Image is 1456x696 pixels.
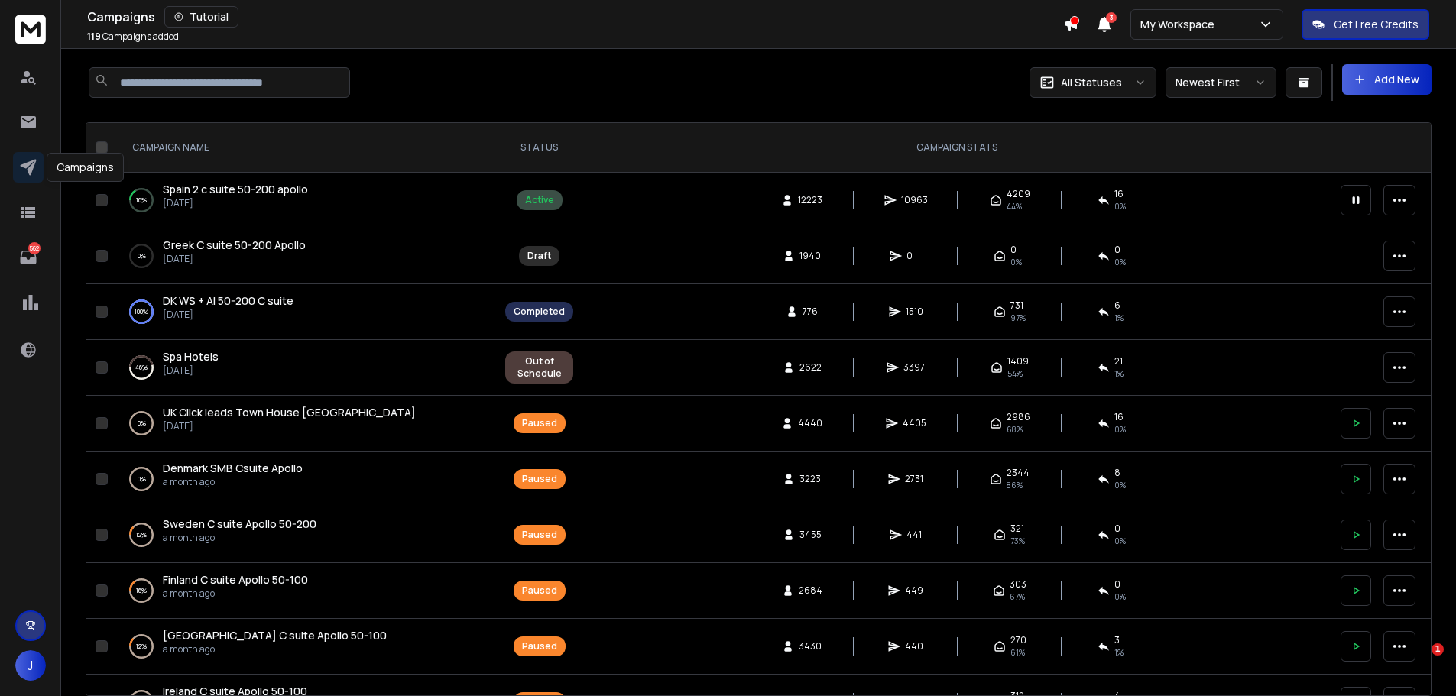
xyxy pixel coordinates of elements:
[1114,578,1120,591] span: 0
[1010,578,1026,591] span: 303
[163,349,219,364] a: Spa Hotels
[138,416,146,431] p: 0 %
[114,228,496,284] td: 0%Greek C suite 50-200 Apollo[DATE]
[522,640,557,652] div: Paused
[138,248,146,264] p: 0 %
[905,584,923,597] span: 449
[87,30,101,43] span: 119
[164,6,238,28] button: Tutorial
[114,173,496,228] td: 16%Spain 2 c suite 50-200 apollo[DATE]
[136,193,147,208] p: 16 %
[13,242,44,273] a: 562
[514,306,565,318] div: Completed
[114,123,496,173] th: CAMPAIGN NAME
[163,197,308,209] p: [DATE]
[1114,188,1124,200] span: 16
[163,461,303,475] span: Denmark SMB Csuite Apollo
[114,452,496,507] td: 0%Denmark SMB Csuite Apolloa month ago
[1114,467,1120,479] span: 8
[28,242,41,254] p: 562
[903,361,925,374] span: 3397
[799,529,822,541] span: 3455
[163,461,303,476] a: Denmark SMB Csuite Apollo
[582,123,1331,173] th: CAMPAIGN STATS
[1114,591,1126,603] span: 0 %
[1114,646,1124,659] span: 1 %
[798,417,822,429] span: 4440
[87,6,1063,28] div: Campaigns
[15,650,46,681] button: J
[1010,256,1022,268] span: 0%
[1114,256,1126,268] span: 0%
[1010,634,1026,646] span: 270
[1007,355,1029,367] span: 1409
[163,628,387,643] a: [GEOGRAPHIC_DATA] C suite Apollo 50-100
[1302,9,1429,40] button: Get Free Credits
[163,405,416,419] span: UK Click leads Town House [GEOGRAPHIC_DATA]
[1342,64,1432,95] button: Add New
[1114,244,1120,256] span: 0
[903,417,926,429] span: 4405
[163,238,306,252] span: Greek C suite 50-200 Apollo
[1007,200,1022,212] span: 44 %
[1114,200,1126,212] span: 0 %
[163,293,293,308] span: DK WS + AI 50-200 C suite
[163,516,316,531] span: Sweden C suite Apollo 50-200
[799,250,821,262] span: 1940
[1432,643,1444,656] span: 1
[1140,17,1221,32] p: My Workspace
[1061,75,1122,90] p: All Statuses
[114,284,496,340] td: 100%DK WS + AI 50-200 C suite[DATE]
[163,253,306,265] p: [DATE]
[163,364,219,377] p: [DATE]
[1114,367,1124,380] span: 1 %
[1114,535,1126,547] span: 0 %
[163,572,308,588] a: Finland C suite Apollo 50-100
[799,640,822,652] span: 3430
[1114,423,1126,435] span: 0 %
[135,304,148,319] p: 100 %
[522,473,557,485] div: Paused
[163,293,293,309] a: DK WS + AI 50-200 C suite
[522,529,557,541] div: Paused
[163,309,293,321] p: [DATE]
[1166,67,1276,98] button: Newest First
[901,194,928,206] span: 10963
[1114,355,1123,367] span: 21
[803,306,818,318] span: 776
[1007,188,1030,200] span: 4209
[1334,17,1419,32] p: Get Free Credits
[1010,299,1023,312] span: 731
[1114,523,1120,535] span: 0
[1106,12,1117,23] span: 3
[1010,591,1025,603] span: 67 %
[906,306,923,318] span: 1510
[1007,467,1030,479] span: 2344
[1007,479,1023,491] span: 86 %
[136,583,147,598] p: 16 %
[136,527,147,542] p: 12 %
[1010,523,1024,535] span: 321
[114,340,496,396] td: 46%Spa Hotels[DATE]
[114,563,496,619] td: 16%Finland C suite Apollo 50-100a month ago
[114,619,496,675] td: 12%[GEOGRAPHIC_DATA] C suite Apollo 50-100a month ago
[135,360,148,375] p: 46 %
[905,473,923,485] span: 2731
[1010,244,1017,256] span: 0
[163,182,308,197] a: Spain 2 c suite 50-200 apollo
[514,355,565,380] div: Out of Schedule
[163,572,308,587] span: Finland C suite Apollo 50-100
[163,420,416,432] p: [DATE]
[136,639,147,654] p: 12 %
[163,516,316,532] a: Sweden C suite Apollo 50-200
[114,507,496,563] td: 12%Sweden C suite Apollo 50-200a month ago
[163,643,387,656] p: a month ago
[522,584,557,597] div: Paused
[1007,367,1023,380] span: 54 %
[799,473,821,485] span: 3223
[114,396,496,452] td: 0%UK Click leads Town House [GEOGRAPHIC_DATA][DATE]
[1114,411,1124,423] span: 16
